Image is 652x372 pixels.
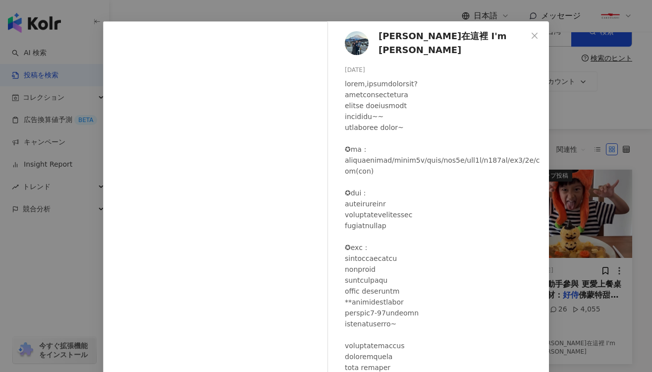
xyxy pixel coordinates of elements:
[345,29,527,58] a: KOL Avatar[PERSON_NAME]在這裡 I'm [PERSON_NAME]
[525,26,544,46] button: Close
[531,32,539,40] span: close
[345,65,541,75] div: [DATE]
[345,31,369,55] img: KOL Avatar
[379,29,527,58] span: [PERSON_NAME]在這裡 I'm [PERSON_NAME]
